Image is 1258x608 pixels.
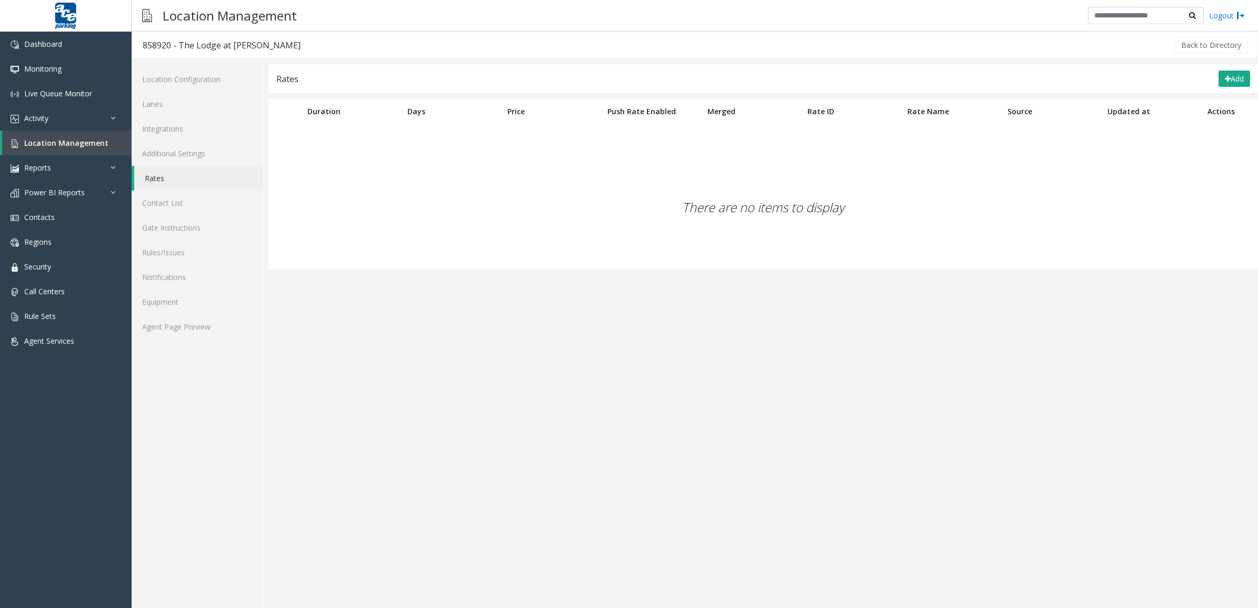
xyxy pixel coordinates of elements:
button: Add [1219,71,1250,87]
a: Rates [134,166,263,191]
span: Dashboard [24,39,62,49]
th: Merged [700,98,800,124]
span: Live Queue Monitor [24,88,92,98]
a: Contact List [132,191,263,215]
div: 858920 - The Lodge at [PERSON_NAME] [143,38,301,52]
img: 'icon' [11,164,19,173]
span: Location Management [24,138,108,148]
img: 'icon' [11,90,19,98]
div: Rates [276,72,298,86]
img: 'icon' [11,337,19,346]
a: Location Configuration [132,67,263,92]
h3: Location Management [157,3,302,28]
a: Lanes [132,92,263,116]
span: Regions [24,237,52,247]
th: Updated at [1100,98,1200,124]
a: Notifications [132,265,263,290]
a: Integrations [132,116,263,141]
th: Duration [299,98,400,124]
span: Security [24,262,51,272]
img: 'icon' [11,41,19,49]
a: Equipment [132,290,263,314]
th: Rate Name [900,98,1000,124]
a: Gate Instructions [132,215,263,240]
th: Push Rate Enabled [600,98,700,124]
button: Back to Directory [1174,37,1248,53]
img: 'icon' [11,288,19,296]
span: Monitoring [24,64,62,74]
img: 'icon' [11,189,19,197]
span: Call Centers [24,286,65,296]
th: Days [400,98,500,124]
th: Actions [1200,98,1253,124]
span: Contacts [24,212,55,222]
div: There are no items to display [268,145,1258,270]
img: 'icon' [11,139,19,148]
th: Rate ID [800,98,900,124]
span: Rule Sets [24,311,56,321]
span: Reports [24,163,51,173]
img: 'icon' [11,238,19,247]
img: 'icon' [11,313,19,321]
img: logout [1236,10,1245,21]
img: 'icon' [11,263,19,272]
span: Agent Services [24,336,74,346]
th: Price [500,98,600,124]
img: 'icon' [11,214,19,222]
img: pageIcon [142,3,152,28]
th: Source [1000,98,1100,124]
a: Logout [1209,10,1245,21]
img: 'icon' [11,115,19,123]
a: Additional Settings [132,141,263,166]
span: Activity [24,113,48,123]
a: Rules/Issues [132,240,263,265]
img: 'icon' [11,65,19,74]
a: Agent Page Preview [132,314,263,339]
a: Location Management [2,131,132,155]
span: Power BI Reports [24,187,85,197]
